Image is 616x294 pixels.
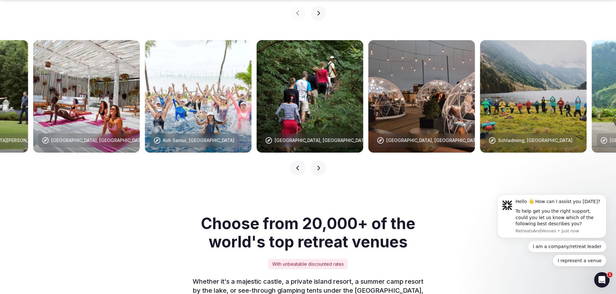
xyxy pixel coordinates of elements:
[368,40,475,153] img: Nashville, USA
[268,259,348,269] div: With unbeatable discounted rates
[498,137,572,144] div: Schladming, [GEOGRAPHIC_DATA]
[33,40,140,153] img: Puerto Viejo, Costa Rica
[274,137,368,144] div: [GEOGRAPHIC_DATA], [GEOGRAPHIC_DATA]
[51,137,145,144] div: [GEOGRAPHIC_DATA], [GEOGRAPHIC_DATA]
[607,272,612,277] span: 1
[488,190,616,270] iframe: Intercom notifications message
[594,272,610,288] iframe: Intercom live chat
[386,137,480,144] div: [GEOGRAPHIC_DATA], [GEOGRAPHIC_DATA]
[185,214,431,251] h2: Choose from 20,000+ of the world's top retreat venues
[145,40,251,153] img: Koh Samui, Thailand
[256,40,363,153] img: Bali, Indonesia
[163,137,234,144] div: Koh Samui, [GEOGRAPHIC_DATA]
[480,40,586,153] img: Schladming, Austria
